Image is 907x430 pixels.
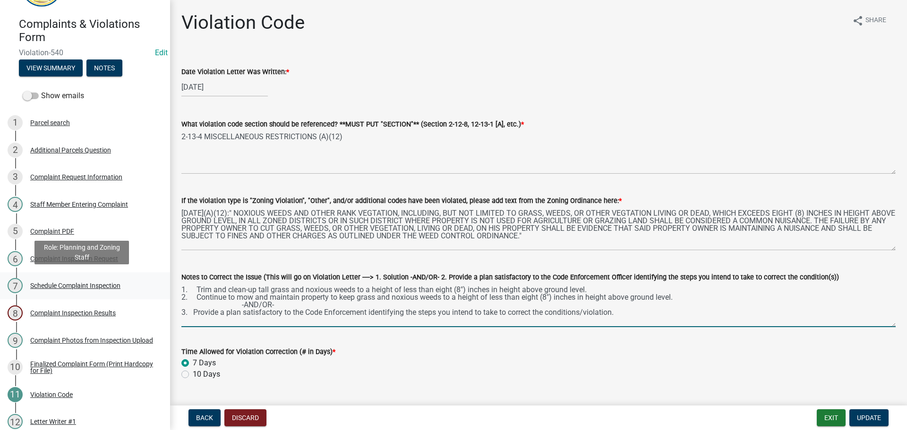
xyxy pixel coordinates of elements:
[30,391,73,398] div: Violation Code
[181,69,289,76] label: Date Violation Letter Was Written:
[8,387,23,402] div: 11
[8,333,23,348] div: 9
[30,418,76,425] div: Letter Writer #1
[30,147,111,153] div: Additional Parcels Question
[30,310,116,316] div: Complaint Inspection Results
[19,59,83,76] button: View Summary
[34,241,129,264] div: Role: Planning and Zoning Staff
[193,357,216,369] label: 7 Days
[19,17,163,45] h4: Complaints & Violations Form
[8,414,23,429] div: 12
[817,409,846,426] button: Exit
[8,115,23,130] div: 1
[8,143,23,158] div: 2
[30,337,153,344] div: Complaint Photos from Inspection Upload
[181,349,335,355] label: Time Allowed for Violation Correction (# in Days)
[19,48,151,57] span: Violation-540
[8,278,23,293] div: 7
[852,15,864,26] i: share
[845,11,894,30] button: shareShare
[181,274,839,281] label: Notes to Correct the Issue (This will go on Violation Letter ----> 1. Solution -AND/OR- 2. Provid...
[857,414,881,422] span: Update
[30,361,155,374] div: Finalized Complaint Form (Print Hardcopy for File)
[30,282,120,289] div: Schedule Complaint Inspection
[30,201,128,208] div: Staff Member Entering Complaint
[8,224,23,239] div: 5
[196,414,213,422] span: Back
[86,59,122,76] button: Notes
[8,197,23,212] div: 4
[181,198,622,204] label: If the violation type is "Zoning Violation", "Other", and/or additional codes have been violated,...
[193,369,220,380] label: 10 Days
[155,48,168,57] wm-modal-confirm: Edit Application Number
[8,360,23,375] div: 10
[224,409,266,426] button: Discard
[30,255,118,262] div: Complaint Inspection Request
[86,65,122,72] wm-modal-confirm: Notes
[30,174,122,180] div: Complaint Request Information
[19,65,83,72] wm-modal-confirm: Summary
[30,119,70,126] div: Parcel search
[181,121,524,128] label: What violation code section should be referenced? **MUST PUT "SECTION"** (Section 2-12-8, 12-13-1...
[181,11,305,34] h1: Violation Code
[8,251,23,266] div: 6
[155,48,168,57] a: Edit
[849,409,889,426] button: Update
[23,90,84,101] label: Show emails
[8,169,23,185] div: 3
[188,409,221,426] button: Back
[8,305,23,320] div: 8
[865,15,886,26] span: Share
[181,77,268,97] input: mm/dd/yyyy
[30,228,74,235] div: Complaint PDF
